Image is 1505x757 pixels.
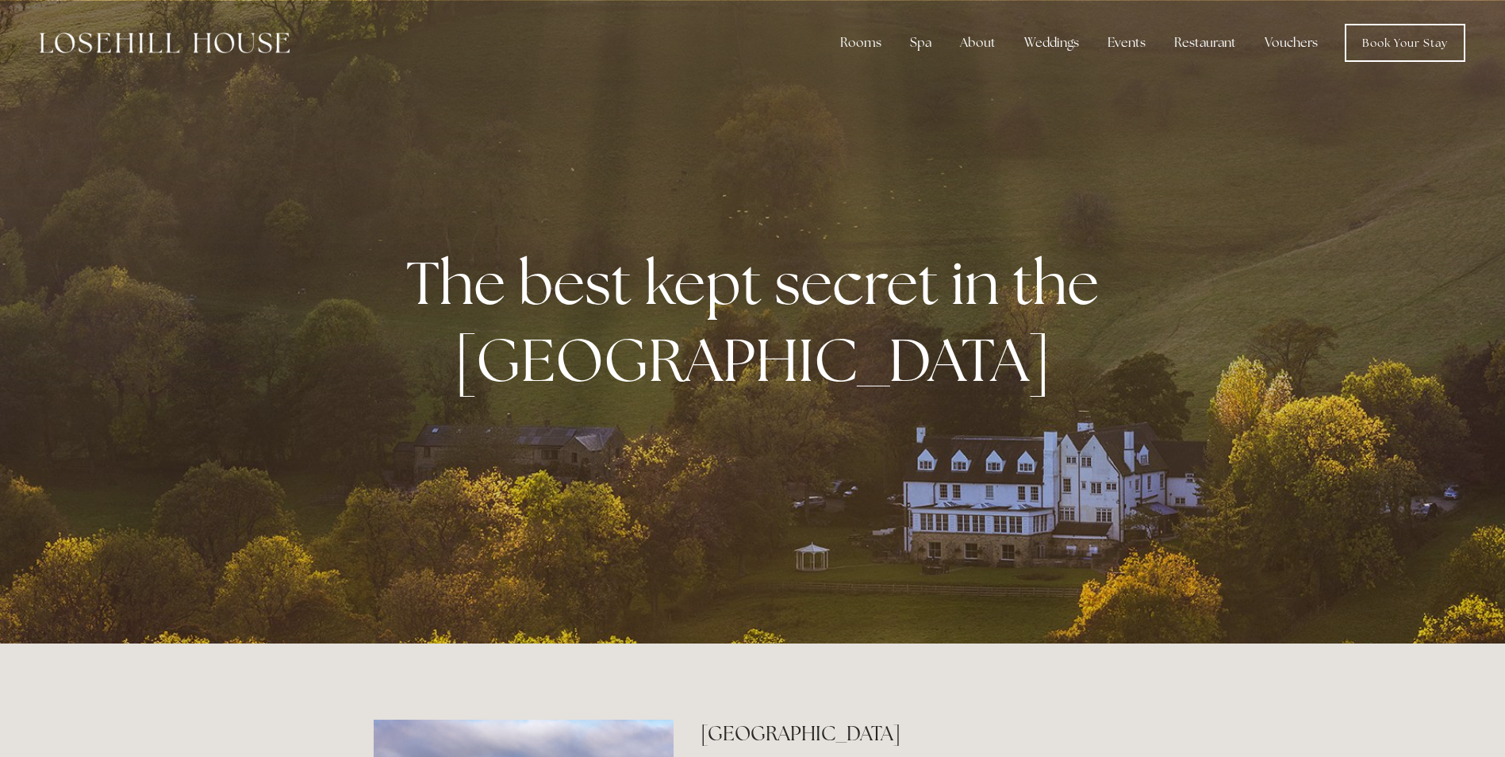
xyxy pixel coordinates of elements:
[1252,27,1330,59] a: Vouchers
[1161,27,1249,59] div: Restaurant
[701,720,1131,747] h2: [GEOGRAPHIC_DATA]
[897,27,944,59] div: Spa
[1012,27,1092,59] div: Weddings
[40,33,290,53] img: Losehill House
[827,27,894,59] div: Rooms
[947,27,1008,59] div: About
[1345,24,1465,62] a: Book Your Stay
[406,244,1111,399] strong: The best kept secret in the [GEOGRAPHIC_DATA]
[1095,27,1158,59] div: Events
